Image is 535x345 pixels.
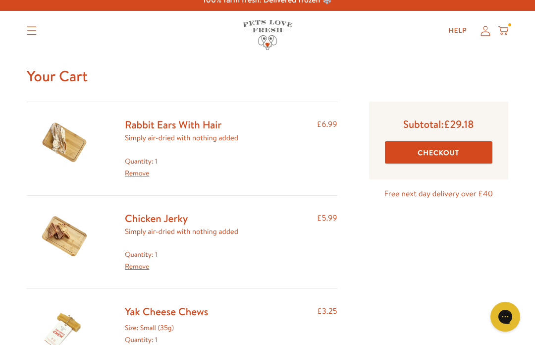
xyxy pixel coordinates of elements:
[125,249,238,273] div: Quantity: 1
[385,117,492,131] p: Subtotal:
[125,211,188,226] a: Chicken Jerky
[385,141,492,164] button: Checkout
[317,118,337,179] div: £6.99
[125,168,149,178] a: Remove
[39,212,89,261] img: Chicken Jerky
[125,131,238,144] p: Simply air-dried with nothing added
[19,18,45,43] summary: Translation missing: en.sections.header.menu
[317,212,337,273] div: £5.99
[125,261,149,271] a: Remove
[125,225,238,238] p: Simply air-dried with nothing added
[27,66,508,86] h1: Your Cart
[125,117,221,132] a: Rabbit Ears With Hair
[440,21,475,41] a: Help
[125,156,238,179] div: Quantity: 1
[39,118,89,168] img: Rabbit Ears With Hair
[444,117,474,131] span: £29.18
[125,304,208,319] a: Yak Cheese Chews
[485,298,525,335] iframe: Gorgias live chat messenger
[243,20,292,50] img: Pets Love Fresh
[369,187,508,201] p: Free next day delivery over £40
